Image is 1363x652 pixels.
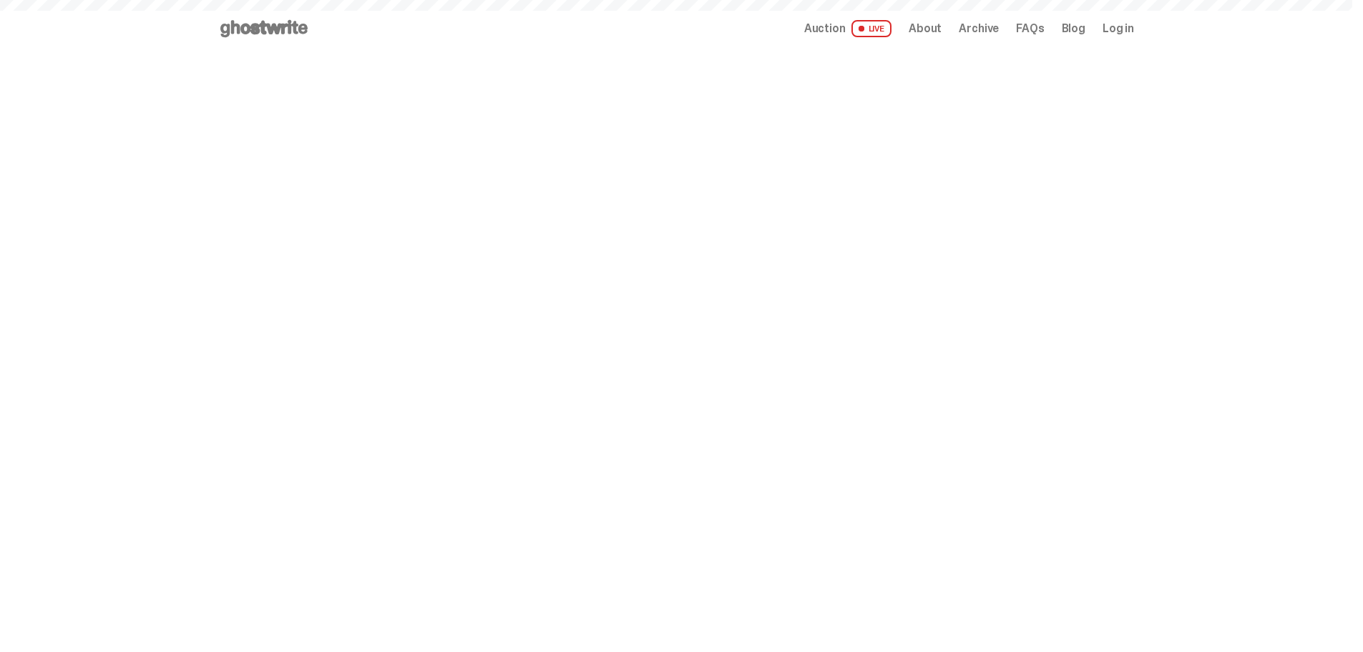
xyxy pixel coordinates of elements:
a: Blog [1062,23,1085,34]
a: Auction LIVE [804,20,891,37]
a: FAQs [1016,23,1044,34]
a: About [909,23,942,34]
a: Log in [1103,23,1134,34]
span: Auction [804,23,846,34]
a: Archive [959,23,999,34]
span: LIVE [851,20,892,37]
